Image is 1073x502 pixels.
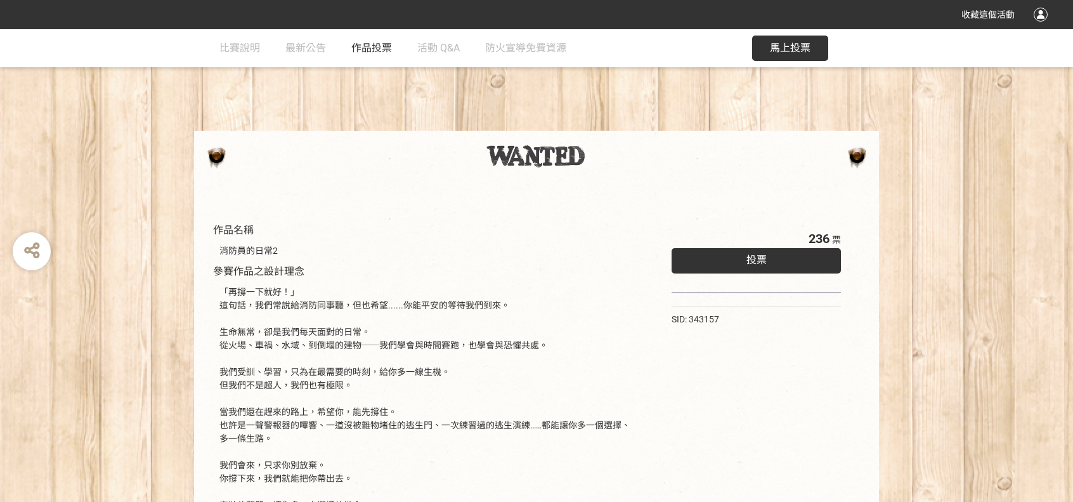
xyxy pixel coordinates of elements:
div: 消防員的日常2 [219,244,634,258]
span: 作品名稱 [213,224,254,236]
span: 比賽說明 [219,42,260,54]
a: 比賽說明 [219,29,260,67]
span: SID: 343157 [672,314,719,324]
span: 票 [832,235,841,245]
a: 最新公告 [285,29,326,67]
span: 參賽作品之設計理念 [213,265,304,277]
a: 作品投票 [351,29,392,67]
span: 最新公告 [285,42,326,54]
span: 馬上投票 [770,42,810,54]
a: 防火宣導免費資源 [485,29,566,67]
span: 236 [809,231,829,246]
span: 防火宣導免費資源 [485,42,566,54]
span: 作品投票 [351,42,392,54]
span: 投票 [746,254,767,266]
span: 收藏這個活動 [961,10,1015,20]
a: 活動 Q&A [417,29,460,67]
span: 活動 Q&A [417,42,460,54]
button: 馬上投票 [752,36,828,61]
